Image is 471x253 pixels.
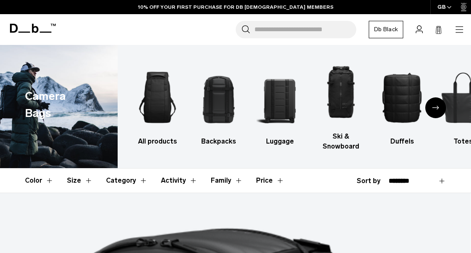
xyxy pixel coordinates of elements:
[195,62,242,132] img: Db
[318,57,364,127] img: Db
[369,21,403,38] a: Db Black
[425,97,446,118] div: Next slide
[67,169,93,193] button: Toggle Filter
[195,62,242,146] a: Db Backpacks
[134,62,181,146] a: Db All products
[195,62,242,146] li: 2 / 10
[195,136,242,146] h3: Backpacks
[318,57,364,151] a: Db Ski & Snowboard
[379,62,425,132] img: Db
[211,169,243,193] button: Toggle Filter
[256,62,303,146] a: Db Luggage
[318,131,364,151] h3: Ski & Snowboard
[256,136,303,146] h3: Luggage
[379,136,425,146] h3: Duffels
[134,62,181,132] img: Db
[318,57,364,151] li: 4 / 10
[379,62,425,146] li: 5 / 10
[256,62,303,146] li: 3 / 10
[25,88,90,122] h1: Camera Bags
[256,169,284,193] button: Toggle Price
[138,3,333,11] a: 10% OFF YOUR FIRST PURCHASE FOR DB [DEMOGRAPHIC_DATA] MEMBERS
[379,62,425,146] a: Db Duffels
[134,62,181,146] li: 1 / 10
[106,169,148,193] button: Toggle Filter
[161,169,197,193] button: Toggle Filter
[256,62,303,132] img: Db
[134,136,181,146] h3: All products
[25,169,54,193] button: Toggle Filter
